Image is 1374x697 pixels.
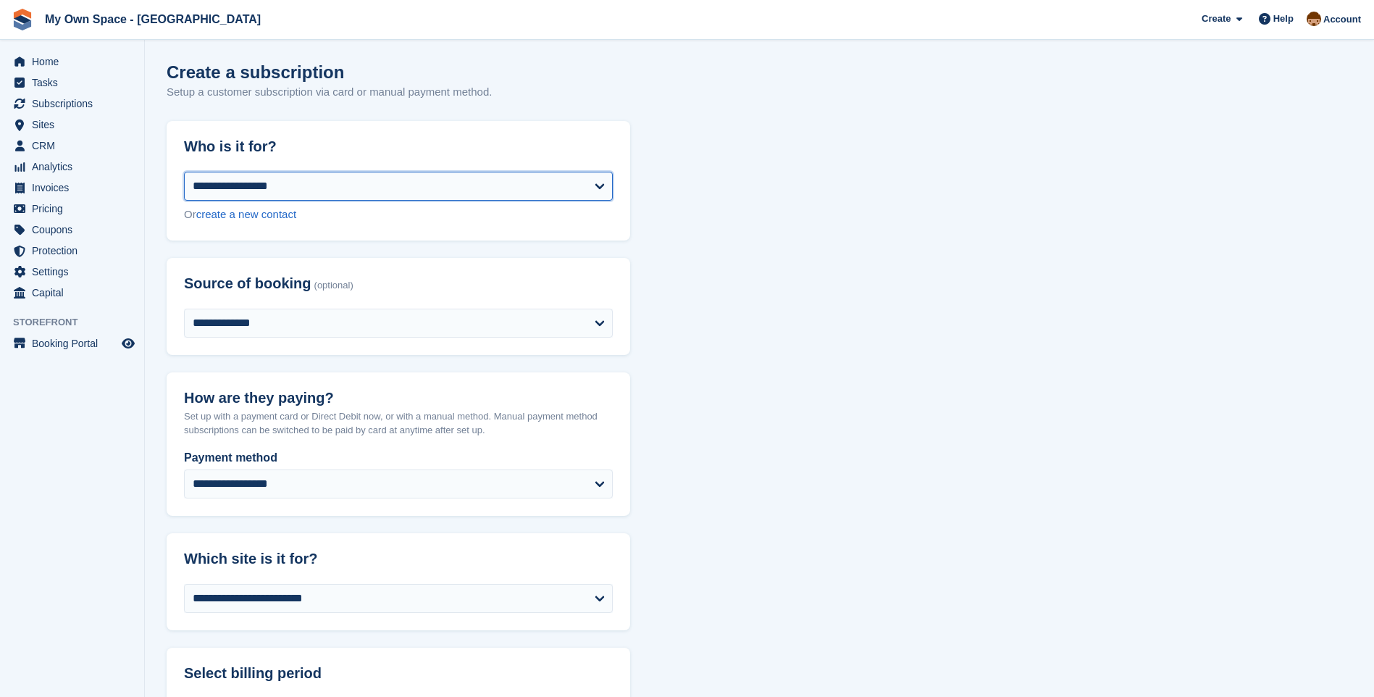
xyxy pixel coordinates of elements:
[7,135,137,156] a: menu
[32,241,119,261] span: Protection
[1323,12,1361,27] span: Account
[32,93,119,114] span: Subscriptions
[32,135,119,156] span: CRM
[32,114,119,135] span: Sites
[32,333,119,354] span: Booking Portal
[7,262,137,282] a: menu
[7,51,137,72] a: menu
[7,241,137,261] a: menu
[167,84,492,101] p: Setup a customer subscription via card or manual payment method.
[7,220,137,240] a: menu
[7,93,137,114] a: menu
[32,51,119,72] span: Home
[13,315,144,330] span: Storefront
[1307,12,1321,26] img: Paula Harris
[32,262,119,282] span: Settings
[184,206,613,223] div: Or
[184,449,613,467] label: Payment method
[32,283,119,303] span: Capital
[32,199,119,219] span: Pricing
[1273,12,1294,26] span: Help
[314,280,353,291] span: (optional)
[7,156,137,177] a: menu
[167,62,344,82] h1: Create a subscription
[32,156,119,177] span: Analytics
[196,208,296,220] a: create a new contact
[12,9,33,30] img: stora-icon-8386f47178a22dfd0bd8f6a31ec36ba5ce8667c1dd55bd0f319d3a0aa187defe.svg
[7,178,137,198] a: menu
[184,138,613,155] h2: Who is it for?
[184,551,613,567] h2: Which site is it for?
[184,390,613,406] h2: How are they paying?
[184,409,613,438] p: Set up with a payment card or Direct Debit now, or with a manual method. Manual payment method su...
[184,665,613,682] h2: Select billing period
[1202,12,1231,26] span: Create
[32,220,119,240] span: Coupons
[120,335,137,352] a: Preview store
[7,114,137,135] a: menu
[7,199,137,219] a: menu
[32,72,119,93] span: Tasks
[39,7,267,31] a: My Own Space - [GEOGRAPHIC_DATA]
[7,283,137,303] a: menu
[7,72,137,93] a: menu
[7,333,137,354] a: menu
[184,275,311,292] span: Source of booking
[32,178,119,198] span: Invoices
